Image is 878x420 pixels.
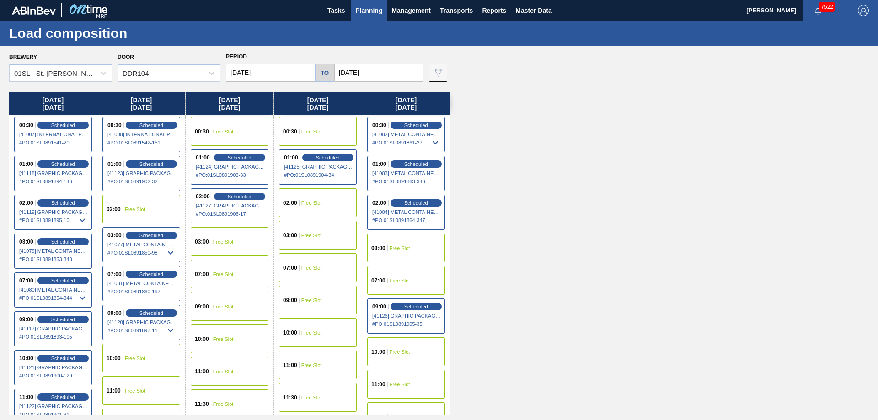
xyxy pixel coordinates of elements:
span: Free Slot [213,304,234,309]
div: [DATE] [DATE] [9,92,97,115]
span: Free Slot [301,265,322,271]
span: Free Slot [301,298,322,303]
span: [41008] INTERNATIONAL PAPER COMPANY - 0008219781 [107,132,176,137]
span: # PO : 01SL0891863-346 [372,176,441,187]
span: 00:30 [19,122,33,128]
span: [41119] GRAPHIC PACKAGING INTERNATIONA - 0008221069 [19,209,88,215]
span: 03:00 [107,233,122,238]
span: 11:30 [195,401,209,407]
span: [41124] GRAPHIC PACKAGING INTERNATIONA - 0008221069 [196,164,264,170]
div: [DATE] [DATE] [97,92,185,115]
span: 07:00 [195,271,209,277]
label: Brewery [9,54,37,60]
span: Free Slot [213,336,234,342]
span: Scheduled [51,278,75,283]
span: Free Slot [390,278,410,283]
span: 11:00 [107,388,121,393]
span: # PO : 01SL0891542-151 [107,137,176,148]
span: [41122] GRAPHIC PACKAGING INTERNATIONA - 0008221069 [19,404,88,409]
span: 01:00 [19,161,33,167]
span: Scheduled [51,239,75,245]
span: Free Slot [213,369,234,374]
span: Free Slot [301,395,322,400]
span: # PO : 01SL0891900-129 [19,370,88,381]
span: Free Slot [301,362,322,368]
span: 02:00 [372,200,386,206]
span: Master Data [515,5,551,16]
span: # PO : 01SL0891894-146 [19,176,88,187]
span: [41125] GRAPHIC PACKAGING INTERNATIONA - 0008221069 [284,164,353,170]
div: [DATE] [DATE] [186,92,273,115]
span: Free Slot [213,129,234,134]
span: # PO : 01SL0891904-34 [284,170,353,181]
span: 09:00 [195,304,209,309]
span: 00:30 [372,122,386,128]
span: 00:30 [195,129,209,134]
div: [DATE] [DATE] [362,92,450,115]
span: Reports [482,5,506,16]
span: Free Slot [125,356,145,361]
h5: to [321,69,329,76]
span: Scheduled [316,155,340,160]
span: 02:00 [19,200,33,206]
span: [41082] METAL CONTAINER CORPORATION - 0008219743 [372,132,441,137]
span: 7522 [819,2,835,12]
img: icon-filter-gray [433,67,444,78]
span: [41007] INTERNATIONAL PAPER COMPANY - 0008219781 [19,132,88,137]
span: [41118] GRAPHIC PACKAGING INTERNATIONA - 0008221069 [19,170,88,176]
span: 02:00 [196,194,210,199]
span: 10:00 [283,330,297,335]
span: Management [391,5,431,16]
span: 03:00 [371,245,385,251]
span: Scheduled [228,155,252,160]
span: # PO : 01SL0891853-343 [19,254,88,265]
span: Free Slot [125,388,145,393]
span: 03:00 [19,239,33,245]
span: Scheduled [51,317,75,322]
span: 11:00 [195,369,209,374]
div: 01SL - St. [PERSON_NAME] [14,69,96,77]
span: [41083] METAL CONTAINER CORPORATION - 0008219743 [372,170,441,176]
span: # PO : 01SL0891854-344 [19,292,88,303]
span: 00:30 [107,122,122,128]
span: [41080] METAL CONTAINER CORPORATION - 0008219743 [19,287,88,292]
span: 09:00 [107,310,122,316]
span: # PO : 01SL0891850-98 [107,247,176,258]
span: Free Slot [213,239,234,245]
span: # PO : 01SL0891860-197 [107,286,176,297]
span: # PO : 01SL0891905-35 [372,319,441,330]
span: Scheduled [228,194,252,199]
input: mm/dd/yyyy [226,64,315,82]
span: 09:00 [372,304,386,309]
span: Free Slot [390,245,410,251]
span: 09:00 [283,298,297,303]
span: Planning [355,5,382,16]
span: Free Slot [301,200,322,206]
span: # PO : 01SL0891897-11 [107,325,176,336]
span: Scheduled [51,122,75,128]
span: 10:00 [195,336,209,342]
span: [41117] GRAPHIC PACKAGING INTERNATIONA - 0008221069 [19,326,88,331]
span: [41079] METAL CONTAINER CORPORATION - 0008219743 [19,248,88,254]
span: 10:00 [107,356,121,361]
span: Free Slot [390,414,410,420]
span: 02:00 [283,200,297,206]
span: Scheduled [51,394,75,400]
span: 10:00 [371,349,385,355]
span: 11:00 [283,362,297,368]
span: [41081] METAL CONTAINER CORPORATION - 0008219743 [107,281,176,286]
span: Tasks [326,5,346,16]
span: # PO : 01SL0891864-347 [372,215,441,226]
span: Scheduled [51,356,75,361]
span: Scheduled [404,122,428,128]
span: Period [226,53,247,60]
img: TNhmsLtSVTkK8tSr43FrP2fwEKptu5GPRR3wAAAABJRU5ErkJggg== [12,6,56,15]
span: [41126] GRAPHIC PACKAGING INTERNATIONA - 0008221069 [372,313,441,319]
span: 07:00 [283,265,297,271]
span: Free Slot [301,129,322,134]
span: [41127] GRAPHIC PACKAGING INTERNATIONA - 0008221069 [196,203,264,208]
span: # PO : 01SL0891901-31 [19,409,88,420]
span: 07:00 [19,278,33,283]
input: mm/dd/yyyy [334,64,423,82]
span: # PO : 01SL0891906-17 [196,208,264,219]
